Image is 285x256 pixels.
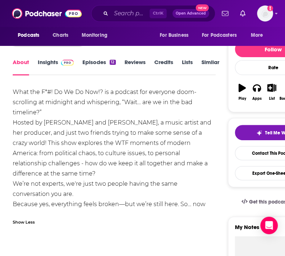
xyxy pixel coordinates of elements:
[201,59,219,75] a: Similar
[257,5,273,21] img: User Profile
[256,130,262,136] img: tell me why sparkle
[155,28,198,42] button: open menu
[53,30,68,40] span: Charts
[150,9,167,18] span: Ctrl K
[81,30,107,40] span: Monitoring
[18,30,39,40] span: Podcasts
[246,28,272,42] button: open menu
[13,87,216,220] div: What the F*#! Do We Do Now!? is a podcast for everyone doom-scrolling at midnight and whispering,...
[125,59,146,75] a: Reviews
[257,5,273,21] span: Logged in as Ashley_Beenen
[202,30,237,40] span: For Podcasters
[252,97,262,101] div: Apps
[264,79,279,105] button: List
[48,28,73,42] a: Charts
[182,59,193,75] a: Lists
[12,7,82,20] img: Podchaser - Follow, Share and Rate Podcasts
[269,97,274,101] div: List
[237,7,248,20] a: Show notifications dropdown
[238,97,246,101] div: Play
[196,4,209,11] span: New
[235,79,250,105] button: Play
[197,28,247,42] button: open menu
[110,60,115,65] div: 12
[249,79,264,105] button: Apps
[160,30,188,40] span: For Business
[13,28,49,42] button: open menu
[260,217,278,234] div: Open Intercom Messenger
[38,59,74,75] a: InsightsPodchaser Pro
[76,28,117,42] button: open menu
[154,59,173,75] a: Credits
[13,59,29,75] a: About
[61,60,74,66] img: Podchaser Pro
[91,5,215,22] div: Search podcasts, credits, & more...
[257,5,273,21] button: Show profile menu
[251,30,263,40] span: More
[267,5,273,11] svg: Add a profile image
[82,59,115,75] a: Episodes12
[111,8,150,19] input: Search podcasts, credits, & more...
[172,9,209,18] button: Open AdvancedNew
[176,12,206,15] span: Open Advanced
[219,7,231,20] a: Show notifications dropdown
